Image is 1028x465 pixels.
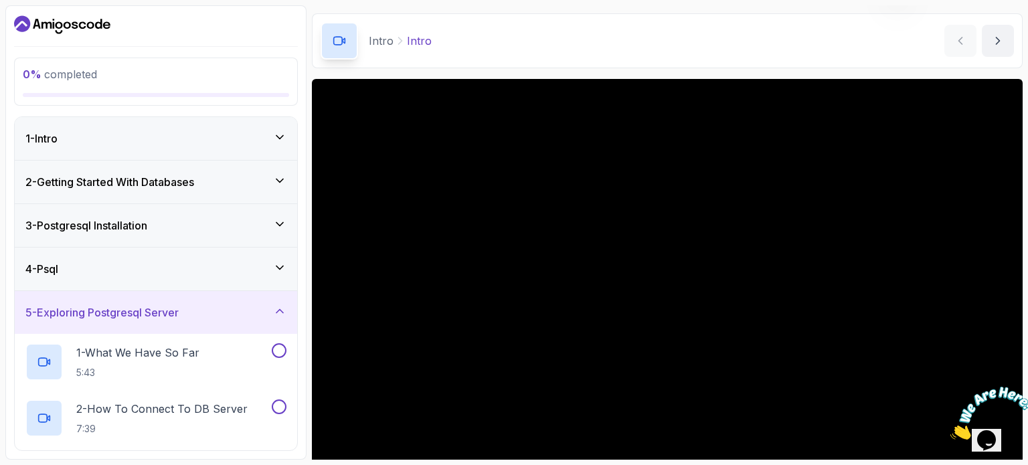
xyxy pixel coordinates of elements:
h3: 5 - Exploring Postgresql Server [25,304,179,320]
button: previous content [944,25,976,57]
button: 5-Exploring Postgresql Server [15,291,297,334]
button: 3-Postgresql Installation [15,204,297,247]
p: 7:39 [76,422,248,436]
span: 0 % [23,68,41,81]
p: 2 - How To Connect To DB Server [76,401,248,417]
h3: 2 - Getting Started With Databases [25,174,194,190]
button: 1-Intro [15,117,297,160]
button: 1-What We Have So Far5:43 [25,343,286,381]
iframe: chat widget [945,381,1028,445]
p: Intro [369,33,394,49]
button: 2-Getting Started With Databases [15,161,297,203]
p: 5:43 [76,366,199,379]
a: Dashboard [14,14,110,35]
h3: 4 - Psql [25,261,58,277]
button: 4-Psql [15,248,297,290]
h3: 1 - Intro [25,130,58,147]
img: Chat attention grabber [5,5,88,58]
h3: 3 - Postgresql Installation [25,217,147,234]
button: next content [982,25,1014,57]
span: completed [23,68,97,81]
button: 2-How To Connect To DB Server7:39 [25,399,286,437]
p: Intro [407,33,432,49]
p: 1 - What We Have So Far [76,345,199,361]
